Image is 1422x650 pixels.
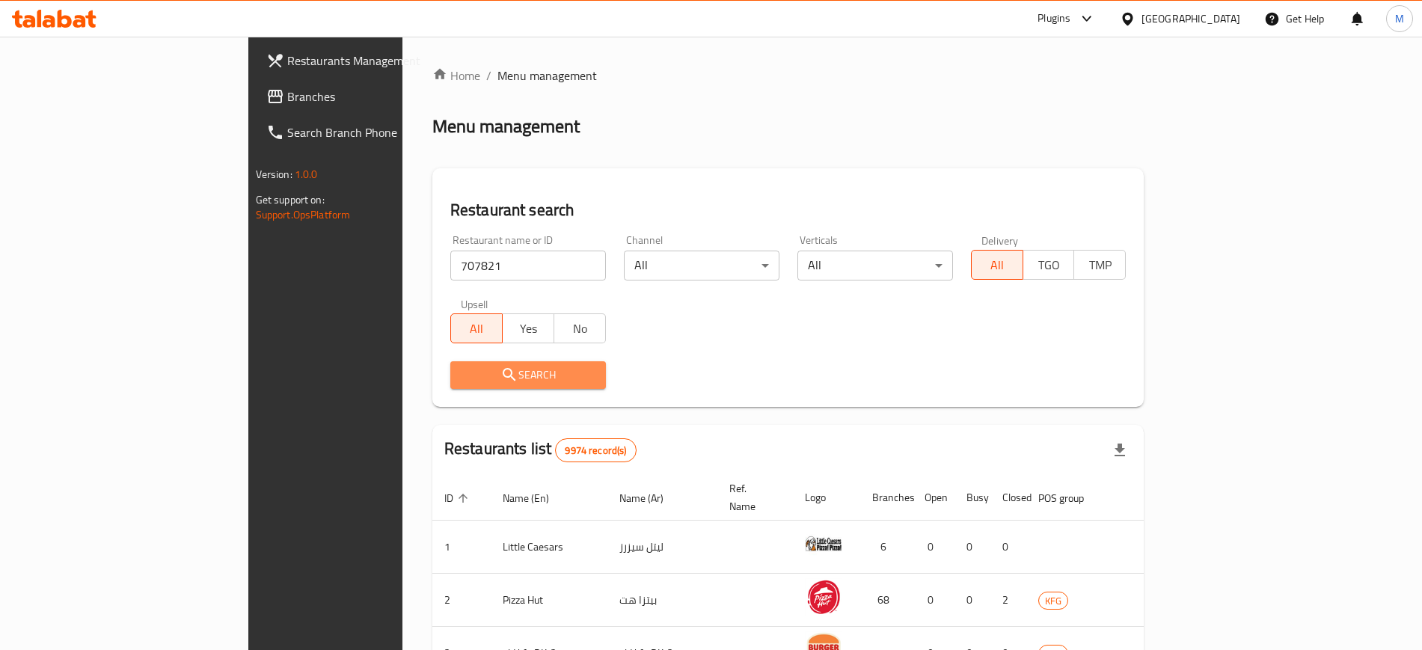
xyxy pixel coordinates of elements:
span: KFG [1039,592,1067,610]
img: Pizza Hut [805,578,842,616]
a: Support.OpsPlatform [256,205,351,224]
button: All [971,250,1023,280]
span: All [457,318,497,340]
input: Search for restaurant name or ID.. [450,251,606,280]
th: Busy [954,475,990,521]
span: No [560,318,600,340]
span: Name (Ar) [619,489,683,507]
span: Search [462,366,594,384]
img: Little Caesars [805,525,842,562]
td: ليتل سيزرز [607,521,717,574]
div: All [797,251,953,280]
span: All [978,254,1017,276]
label: Upsell [461,298,488,309]
th: Closed [990,475,1026,521]
span: TGO [1029,254,1069,276]
td: 0 [954,521,990,574]
a: Search Branch Phone [254,114,485,150]
th: Logo [793,475,860,521]
div: Export file [1102,432,1138,468]
span: Get support on: [256,190,325,209]
button: TMP [1073,250,1126,280]
button: No [554,313,606,343]
td: بيتزا هت [607,574,717,627]
span: M [1395,10,1404,27]
th: Open [913,475,954,521]
span: Name (En) [503,489,569,507]
td: 2 [990,574,1026,627]
td: 68 [860,574,913,627]
a: Restaurants Management [254,43,485,79]
td: 0 [990,521,1026,574]
th: Branches [860,475,913,521]
button: TGO [1023,250,1075,280]
span: Search Branch Phone [287,123,474,141]
td: Pizza Hut [491,574,607,627]
label: Delivery [981,235,1019,245]
span: Yes [509,318,548,340]
nav: breadcrumb [432,67,1144,85]
span: TMP [1080,254,1120,276]
h2: Restaurants list [444,438,637,462]
button: Yes [502,313,554,343]
div: [GEOGRAPHIC_DATA] [1141,10,1240,27]
span: 9974 record(s) [556,444,635,458]
td: 0 [913,574,954,627]
td: 6 [860,521,913,574]
span: ID [444,489,473,507]
span: Restaurants Management [287,52,474,70]
a: Branches [254,79,485,114]
span: Version: [256,165,292,184]
span: Menu management [497,67,597,85]
td: 0 [954,574,990,627]
button: All [450,313,503,343]
div: All [624,251,779,280]
span: Ref. Name [729,479,775,515]
td: 0 [913,521,954,574]
span: POS group [1038,489,1103,507]
h2: Menu management [432,114,580,138]
div: Plugins [1038,10,1070,28]
span: Branches [287,88,474,105]
button: Search [450,361,606,389]
span: 1.0.0 [295,165,318,184]
h2: Restaurant search [450,199,1127,221]
div: Total records count [555,438,636,462]
td: Little Caesars [491,521,607,574]
li: / [486,67,491,85]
